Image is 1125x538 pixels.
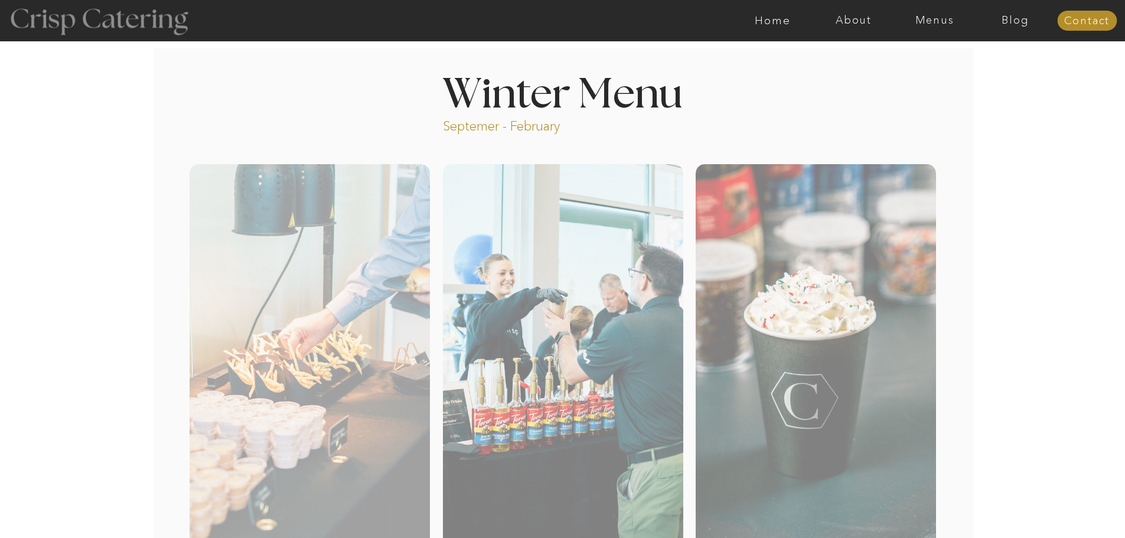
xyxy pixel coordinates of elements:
a: Contact [1057,15,1117,27]
h1: Winter Menu [399,74,727,109]
a: Blog [975,15,1056,27]
a: Menus [894,15,975,27]
p: Septemer - February [443,118,605,131]
a: Home [732,15,813,27]
a: About [813,15,894,27]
